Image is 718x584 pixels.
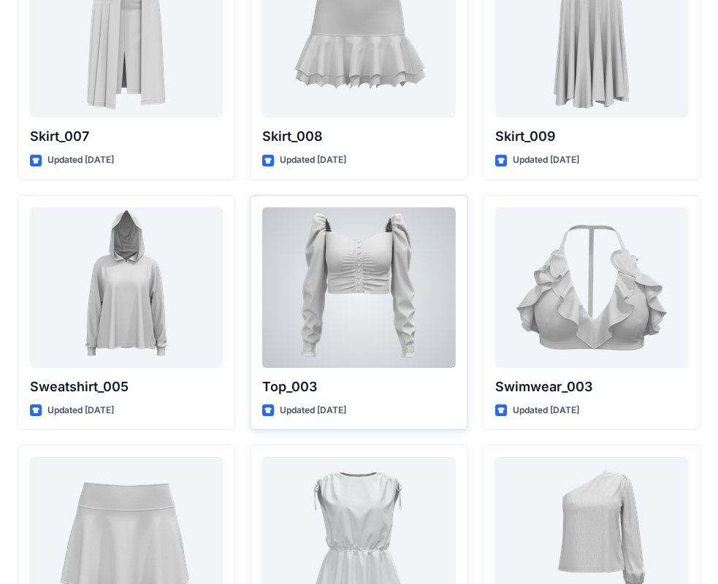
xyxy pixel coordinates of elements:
p: Updated [DATE] [513,153,579,168]
a: Sweatshirt_005 [30,207,223,368]
p: Updated [DATE] [280,153,346,168]
p: Updated [DATE] [47,153,114,168]
p: Updated [DATE] [513,403,579,418]
a: Top_003 [262,207,455,368]
p: Updated [DATE] [280,403,346,418]
p: Sweatshirt_005 [30,377,223,397]
p: Skirt_009 [495,126,688,147]
p: Skirt_007 [30,126,223,147]
p: Swimwear_003 [495,377,688,397]
p: Updated [DATE] [47,403,114,418]
p: Top_003 [262,377,455,397]
p: Skirt_008 [262,126,455,147]
a: Swimwear_003 [495,207,688,368]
